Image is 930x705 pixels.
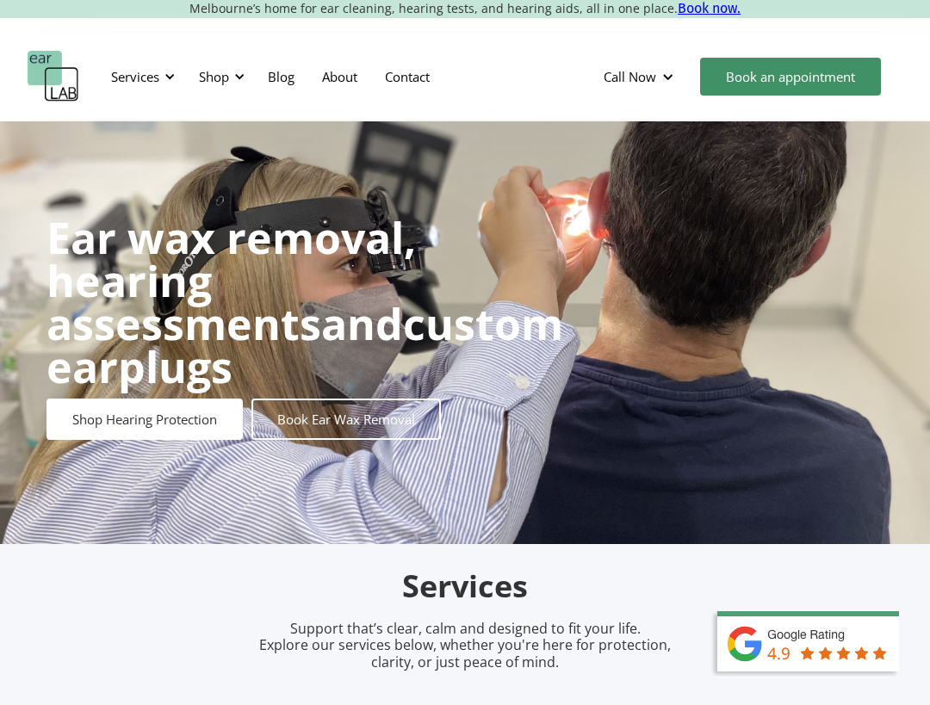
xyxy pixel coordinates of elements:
[101,51,180,102] div: Services
[604,68,656,85] div: Call Now
[111,68,159,85] div: Services
[254,52,308,102] a: Blog
[46,208,416,353] strong: Ear wax removal, hearing assessments
[308,52,371,102] a: About
[189,51,250,102] div: Shop
[46,294,563,396] strong: custom earplugs
[46,216,563,388] h1: and
[371,52,443,102] a: Contact
[251,399,441,440] a: Book Ear Wax Removal
[46,399,243,440] a: Shop Hearing Protection
[28,51,79,102] a: home
[60,566,870,607] h2: Services
[590,51,691,102] div: Call Now
[700,58,881,96] a: Book an appointment
[237,621,693,671] p: Support that’s clear, calm and designed to fit your life. Explore our services below, whether you...
[199,68,229,85] div: Shop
